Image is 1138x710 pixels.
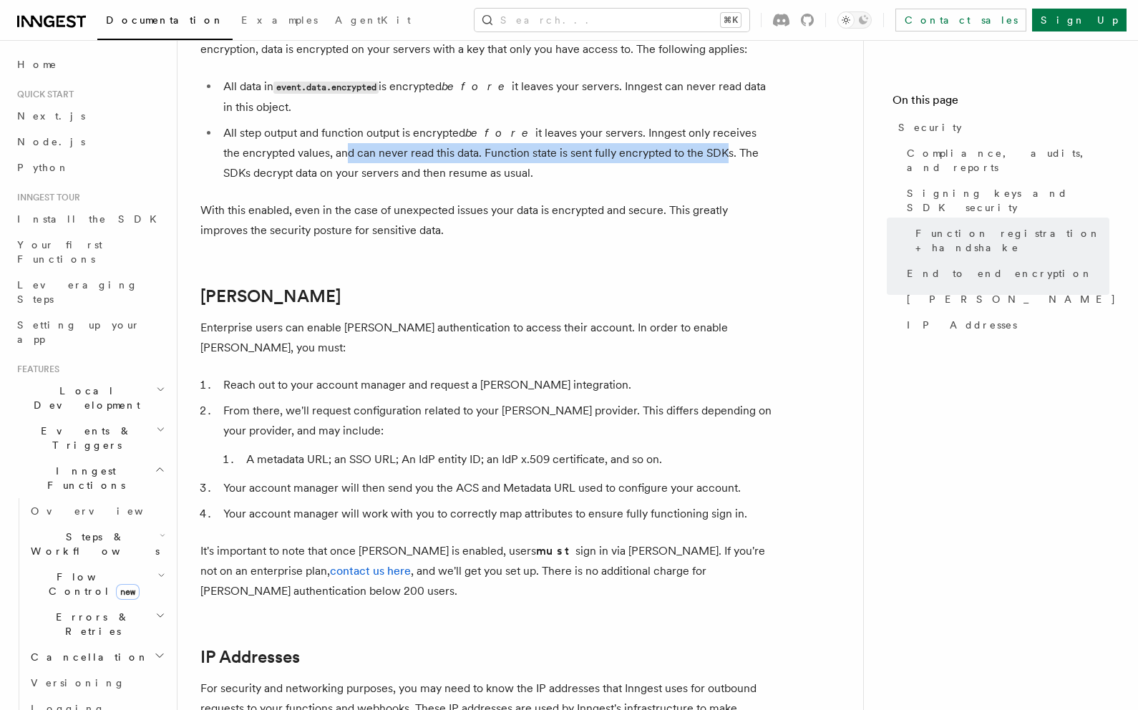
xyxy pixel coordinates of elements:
[893,115,1109,140] a: Security
[97,4,233,40] a: Documentation
[17,213,165,225] span: Install the SDK
[11,272,168,312] a: Leveraging Steps
[200,318,773,358] p: Enterprise users can enable [PERSON_NAME] authentication to access their account. In order to ena...
[200,647,300,667] a: IP Addresses
[442,79,512,93] em: before
[837,11,872,29] button: Toggle dark mode
[219,478,773,498] li: Your account manager will then send you the ACS and Metadata URL used to configure your account.
[910,220,1109,261] a: Function registration + handshake
[17,136,85,147] span: Node.js
[901,180,1109,220] a: Signing keys and SDK security
[915,226,1109,255] span: Function registration + handshake
[106,14,224,26] span: Documentation
[536,544,575,558] strong: must
[11,155,168,180] a: Python
[11,312,168,352] a: Setting up your app
[907,318,1017,332] span: IP Addresses
[233,4,326,39] a: Examples
[219,401,773,470] li: From there, we'll request configuration related to your [PERSON_NAME] provider. This differs depe...
[11,458,168,498] button: Inngest Functions
[11,364,59,375] span: Features
[25,530,160,558] span: Steps & Workflows
[901,286,1109,312] a: [PERSON_NAME]
[11,129,168,155] a: Node.js
[25,524,168,564] button: Steps & Workflows
[11,52,168,77] a: Home
[17,279,138,305] span: Leveraging Steps
[11,192,80,203] span: Inngest tour
[25,610,155,638] span: Errors & Retries
[25,644,168,670] button: Cancellation
[11,232,168,272] a: Your first Functions
[901,140,1109,180] a: Compliance, audits, and reports
[219,123,773,183] li: All step output and function output is encrypted it leaves your servers. Inngest only receives th...
[465,126,535,140] em: before
[241,14,318,26] span: Examples
[219,375,773,395] li: Reach out to your account manager and request a [PERSON_NAME] integration.
[11,206,168,232] a: Install the SDK
[25,670,168,696] a: Versioning
[116,584,140,600] span: new
[907,292,1117,306] span: [PERSON_NAME]
[11,464,155,492] span: Inngest Functions
[200,541,773,601] p: It's important to note that once [PERSON_NAME] is enabled, users sign in via [PERSON_NAME]. If yo...
[31,505,178,517] span: Overview
[721,13,741,27] kbd: ⌘K
[893,92,1109,115] h4: On this page
[898,120,962,135] span: Security
[11,89,74,100] span: Quick start
[242,449,773,470] li: A metadata URL; an SSO URL; An IdP entity ID; an IdP x.509 certificate, and so on.
[17,57,57,72] span: Home
[11,424,156,452] span: Events & Triggers
[11,418,168,458] button: Events & Triggers
[219,504,773,524] li: Your account manager will work with you to correctly map attributes to ensure fully functioning s...
[17,162,69,173] span: Python
[895,9,1026,31] a: Contact sales
[25,650,149,664] span: Cancellation
[25,498,168,524] a: Overview
[901,312,1109,338] a: IP Addresses
[17,239,102,265] span: Your first Functions
[330,564,411,578] a: contact us here
[11,103,168,129] a: Next.js
[219,77,773,117] li: All data in is encrypted it leaves your servers. Inngest can never read data in this object.
[907,146,1109,175] span: Compliance, audits, and reports
[335,14,411,26] span: AgentKit
[11,378,168,418] button: Local Development
[11,384,156,412] span: Local Development
[17,319,140,345] span: Setting up your app
[273,82,379,94] code: event.data.encrypted
[326,4,419,39] a: AgentKit
[907,186,1109,215] span: Signing keys and SDK security
[200,286,341,306] a: [PERSON_NAME]
[200,200,773,240] p: With this enabled, even in the case of unexpected issues your data is encrypted and secure. This ...
[31,677,125,689] span: Versioning
[25,604,168,644] button: Errors & Retries
[25,570,157,598] span: Flow Control
[907,266,1093,281] span: End to end encryption
[17,110,85,122] span: Next.js
[901,261,1109,286] a: End to end encryption
[25,564,168,604] button: Flow Controlnew
[475,9,749,31] button: Search...⌘K
[1032,9,1127,31] a: Sign Up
